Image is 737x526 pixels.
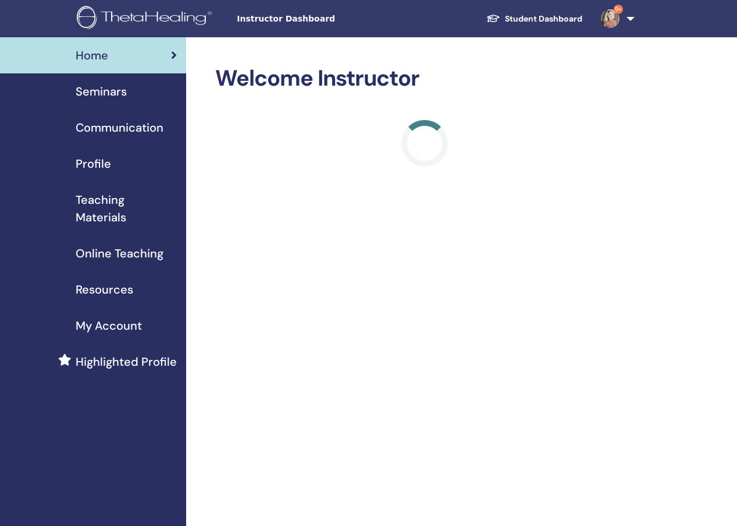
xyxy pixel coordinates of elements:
[76,47,108,64] span: Home
[76,191,177,226] span: Teaching Materials
[237,13,411,25] span: Instructor Dashboard
[76,155,111,172] span: Profile
[76,83,127,100] span: Seminars
[215,65,634,92] h2: Welcome Instructor
[477,8,592,30] a: Student Dashboard
[76,317,142,334] span: My Account
[601,9,619,28] img: default.jpg
[76,281,133,298] span: Resources
[77,6,216,32] img: logo.png
[76,245,163,262] span: Online Teaching
[486,13,500,23] img: graduation-cap-white.svg
[76,353,177,370] span: Highlighted Profile
[76,119,163,136] span: Communication
[614,5,623,14] span: 9+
